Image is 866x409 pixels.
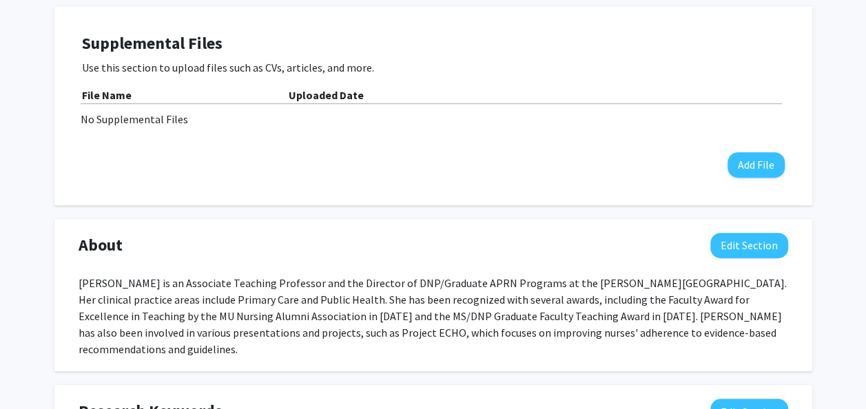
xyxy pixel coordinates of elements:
[81,111,786,127] div: No Supplemental Files
[82,34,785,54] h4: Supplemental Files
[82,59,785,76] p: Use this section to upload files such as CVs, articles, and more.
[710,233,788,258] button: Edit About
[289,88,364,102] b: Uploaded Date
[728,152,785,178] button: Add File
[10,347,59,399] iframe: Chat
[79,275,788,357] div: [PERSON_NAME] is an Associate Teaching Professor and the Director of DNP/Graduate APRN Programs a...
[82,88,132,102] b: File Name
[79,233,123,258] span: About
